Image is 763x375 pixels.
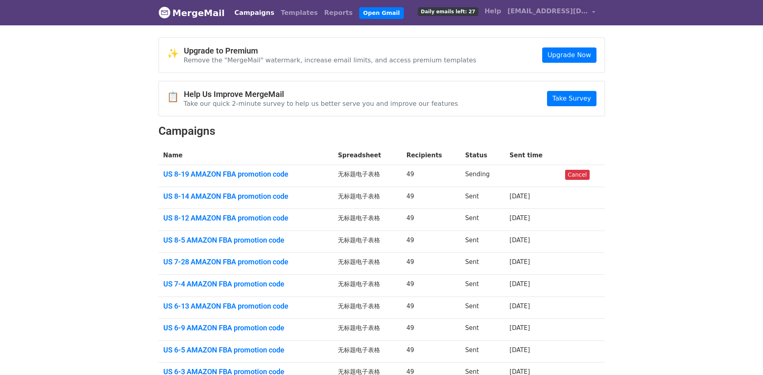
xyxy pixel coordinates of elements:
[184,89,458,99] h4: Help Us Improve MergeMail
[401,165,460,187] td: 49
[163,214,329,223] a: US 8-12 AMAZON FBA promotion code
[481,3,504,19] a: Help
[333,275,401,297] td: 无标题电子表格
[504,3,598,22] a: [EMAIL_ADDRESS][DOMAIN_NAME]
[461,146,505,165] th: Status
[321,5,356,21] a: Reports
[167,48,184,60] span: ✨
[333,146,401,165] th: Spreadsheet
[163,258,329,266] a: US 7-28 AMAZON FBA promotion code
[401,275,460,297] td: 49
[510,193,530,200] a: [DATE]
[163,323,329,332] a: US 6-9 AMAZON FBA promotion code
[184,99,458,108] p: Take our quick 2-minute survey to help us better serve you and improve our features
[167,91,184,103] span: 📋
[163,192,329,201] a: US 8-14 AMAZON FBA promotion code
[510,303,530,310] a: [DATE]
[510,237,530,244] a: [DATE]
[565,170,590,180] a: Cancel
[542,47,596,63] a: Upgrade Now
[163,346,329,354] a: US 6-5 AMAZON FBA promotion code
[401,253,460,275] td: 49
[401,297,460,319] td: 49
[333,165,401,187] td: 无标题电子表格
[401,340,460,363] td: 49
[505,146,560,165] th: Sent time
[461,297,505,319] td: Sent
[163,236,329,245] a: US 8-5 AMAZON FBA promotion code
[461,275,505,297] td: Sent
[547,91,596,106] a: Take Survey
[510,280,530,288] a: [DATE]
[163,170,329,179] a: US 8-19 AMAZON FBA promotion code
[158,146,333,165] th: Name
[418,7,478,16] span: Daily emails left: 27
[333,231,401,253] td: 无标题电子表格
[461,209,505,231] td: Sent
[359,7,404,19] a: Open Gmail
[508,6,588,16] span: [EMAIL_ADDRESS][DOMAIN_NAME]
[184,46,477,56] h4: Upgrade to Premium
[158,6,171,19] img: MergeMail logo
[461,319,505,341] td: Sent
[278,5,321,21] a: Templates
[415,3,481,19] a: Daily emails left: 27
[184,56,477,64] p: Remove the "MergeMail" watermark, increase email limits, and access premium templates
[333,297,401,319] td: 无标题电子表格
[461,231,505,253] td: Sent
[461,187,505,209] td: Sent
[461,340,505,363] td: Sent
[163,302,329,311] a: US 6-13 AMAZON FBA promotion code
[333,187,401,209] td: 无标题电子表格
[510,324,530,332] a: [DATE]
[333,253,401,275] td: 无标题电子表格
[401,146,460,165] th: Recipients
[401,231,460,253] td: 49
[510,214,530,222] a: [DATE]
[158,124,605,138] h2: Campaigns
[510,258,530,266] a: [DATE]
[158,4,225,21] a: MergeMail
[401,319,460,341] td: 49
[461,253,505,275] td: Sent
[231,5,278,21] a: Campaigns
[401,187,460,209] td: 49
[163,280,329,288] a: US 7-4 AMAZON FBA promotion code
[333,340,401,363] td: 无标题电子表格
[461,165,505,187] td: Sending
[333,209,401,231] td: 无标题电子表格
[510,346,530,354] a: [DATE]
[401,209,460,231] td: 49
[333,319,401,341] td: 无标题电子表格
